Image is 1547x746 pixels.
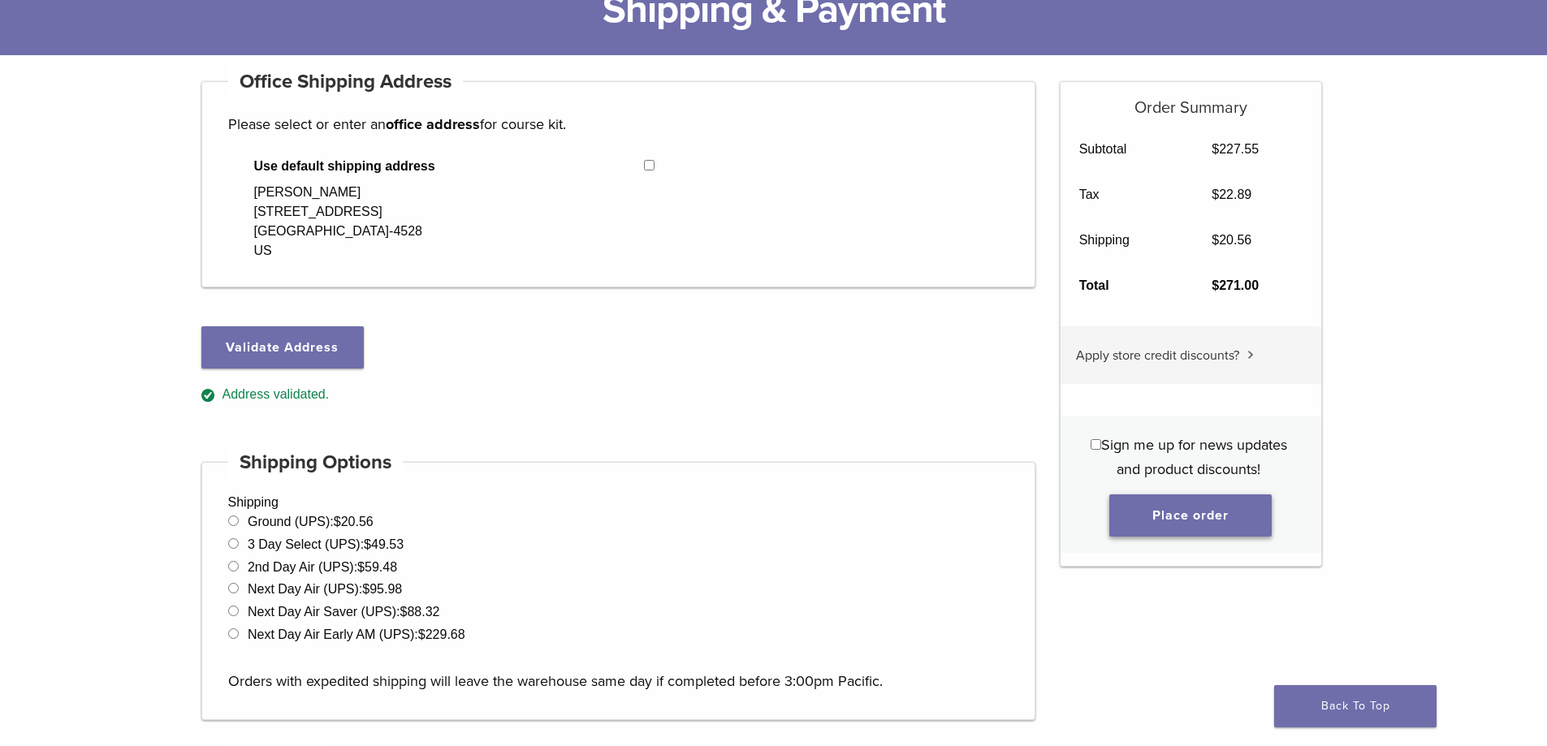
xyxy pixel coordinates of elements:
bdi: 20.56 [1212,233,1251,247]
span: $ [357,560,365,574]
span: $ [364,537,371,551]
p: Orders with expedited shipping will leave the warehouse same day if completed before 3:00pm Pacific. [228,645,1009,693]
label: Next Day Air Early AM (UPS): [248,627,465,641]
span: Use default shipping address [254,157,645,176]
bdi: 88.32 [400,605,440,619]
label: 3 Day Select (UPS): [248,537,404,551]
label: 2nd Day Air (UPS): [248,560,397,574]
div: [PERSON_NAME] [STREET_ADDRESS] [GEOGRAPHIC_DATA]-4528 US [254,183,422,261]
span: $ [362,582,369,596]
label: Next Day Air (UPS): [248,582,402,596]
span: Sign me up for news updates and product discounts! [1101,436,1287,478]
th: Tax [1061,172,1194,218]
th: Shipping [1061,218,1194,263]
label: Next Day Air Saver (UPS): [248,605,440,619]
a: Back To Top [1274,685,1437,727]
bdi: 95.98 [362,582,402,596]
span: $ [334,515,341,528]
span: $ [1212,142,1219,156]
bdi: 59.48 [357,560,397,574]
bdi: 271.00 [1212,278,1259,292]
label: Ground (UPS): [248,515,374,528]
span: $ [400,605,408,619]
bdi: 227.55 [1212,142,1259,156]
th: Subtotal [1061,127,1194,172]
div: Address validated. [201,385,1036,405]
span: $ [1212,233,1219,247]
th: Total [1061,263,1194,308]
span: $ [418,627,426,641]
p: Please select or enter an for course kit. [228,112,1009,136]
button: Validate Address [201,326,364,369]
bdi: 22.89 [1212,188,1251,201]
span: $ [1212,278,1219,292]
input: Sign me up for news updates and product discounts! [1091,439,1101,450]
img: caret.svg [1247,351,1254,359]
div: Shipping [201,462,1036,720]
strong: office address [386,115,480,133]
bdi: 20.56 [334,515,374,528]
bdi: 49.53 [364,537,404,551]
h4: Office Shipping Address [228,63,464,101]
h5: Order Summary [1061,82,1321,118]
span: $ [1212,188,1219,201]
bdi: 229.68 [418,627,465,641]
span: Apply store credit discounts? [1076,347,1239,364]
button: Place order [1109,494,1272,537]
h4: Shipping Options [228,443,404,482]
